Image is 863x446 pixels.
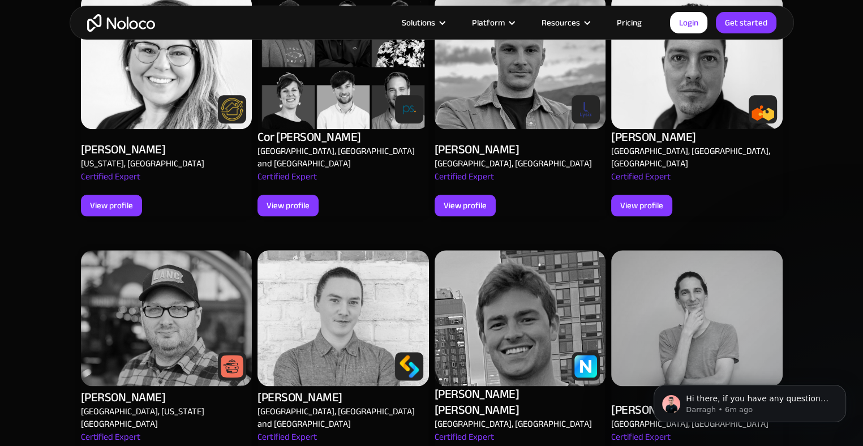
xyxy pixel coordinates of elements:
div: [US_STATE], [GEOGRAPHIC_DATA] [81,157,204,170]
div: [PERSON_NAME] [435,141,519,157]
div: Platform [458,15,527,30]
a: Get started [716,12,776,33]
div: [GEOGRAPHIC_DATA], [GEOGRAPHIC_DATA] and [GEOGRAPHIC_DATA] [257,405,423,430]
div: View profile [444,198,487,213]
div: Certified Expert [81,170,140,195]
a: Login [670,12,707,33]
div: View profile [267,198,310,213]
div: Resources [527,15,603,30]
div: [GEOGRAPHIC_DATA], [GEOGRAPHIC_DATA], [GEOGRAPHIC_DATA] [611,145,777,170]
div: Cor [PERSON_NAME] [257,129,361,145]
div: [PERSON_NAME] [PERSON_NAME] [435,386,606,418]
div: [GEOGRAPHIC_DATA], [US_STATE] [GEOGRAPHIC_DATA] [81,405,247,430]
div: View profile [90,198,133,213]
div: [PERSON_NAME] [81,141,166,157]
img: Alex Vyshnevskiy - Noloco app builder Expert [81,250,252,386]
div: [PERSON_NAME] [611,129,696,145]
div: [GEOGRAPHIC_DATA], [GEOGRAPHIC_DATA] [435,157,592,170]
div: Certified Expert [257,170,317,195]
div: View profile [620,198,663,213]
div: Solutions [402,15,435,30]
div: Platform [472,15,505,30]
div: Certified Expert [611,170,671,195]
div: Solutions [388,15,458,30]
img: Alex Vyshnevskiy - Noloco app builder Expert [257,250,429,386]
img: Alex Vyshnevskiy - Noloco app builder Expert [611,250,783,386]
div: [GEOGRAPHIC_DATA], [GEOGRAPHIC_DATA] [611,418,768,430]
div: [PERSON_NAME] [611,402,696,418]
iframe: Intercom notifications message [637,361,863,440]
a: home [87,14,155,32]
div: [PERSON_NAME] [81,389,166,405]
div: Resources [542,15,580,30]
div: [GEOGRAPHIC_DATA], [GEOGRAPHIC_DATA] and [GEOGRAPHIC_DATA] [257,145,423,170]
div: [GEOGRAPHIC_DATA], [GEOGRAPHIC_DATA] [435,418,592,430]
a: Pricing [603,15,656,30]
img: Alex Vyshnevskiy - Noloco app builder Expert [435,250,606,386]
div: [PERSON_NAME] [257,389,342,405]
div: Certified Expert [435,170,494,195]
